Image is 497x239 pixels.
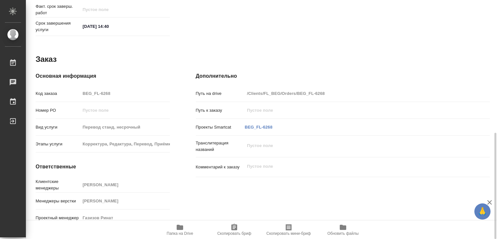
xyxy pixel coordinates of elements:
[245,125,272,130] a: BEG_FL-6268
[261,221,316,239] button: Скопировать мини-бриф
[196,164,245,170] p: Комментарий к заказу
[36,107,80,114] p: Номер РО
[36,215,80,221] p: Проектный менеджер
[80,196,170,206] input: Пустое поле
[80,122,170,132] input: Пустое поле
[167,231,193,236] span: Папка на Drive
[196,72,490,80] h4: Дополнительно
[36,72,170,80] h4: Основная информация
[80,22,137,31] input: ✎ Введи что-нибудь
[80,139,170,149] input: Пустое поле
[477,205,488,218] span: 🙏
[245,89,465,98] input: Пустое поле
[36,3,80,16] p: Факт. срок заверш. работ
[266,231,311,236] span: Скопировать мини-бриф
[36,178,80,191] p: Клиентские менеджеры
[196,140,245,153] p: Транслитерация названий
[80,213,170,222] input: Пустое поле
[80,106,170,115] input: Пустое поле
[316,221,370,239] button: Обновить файлы
[36,198,80,204] p: Менеджеры верстки
[474,203,491,220] button: 🙏
[327,231,359,236] span: Обновить файлы
[245,106,465,115] input: Пустое поле
[80,180,170,189] input: Пустое поле
[36,141,80,147] p: Этапы услуги
[207,221,261,239] button: Скопировать бриф
[36,54,57,64] h2: Заказ
[196,124,245,131] p: Проекты Smartcat
[196,107,245,114] p: Путь к заказу
[80,5,137,14] input: Пустое поле
[36,163,170,171] h4: Ответственные
[36,124,80,131] p: Вид услуги
[153,221,207,239] button: Папка на Drive
[196,90,245,97] p: Путь на drive
[36,90,80,97] p: Код заказа
[36,20,80,33] p: Срок завершения услуги
[80,89,170,98] input: Пустое поле
[217,231,251,236] span: Скопировать бриф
